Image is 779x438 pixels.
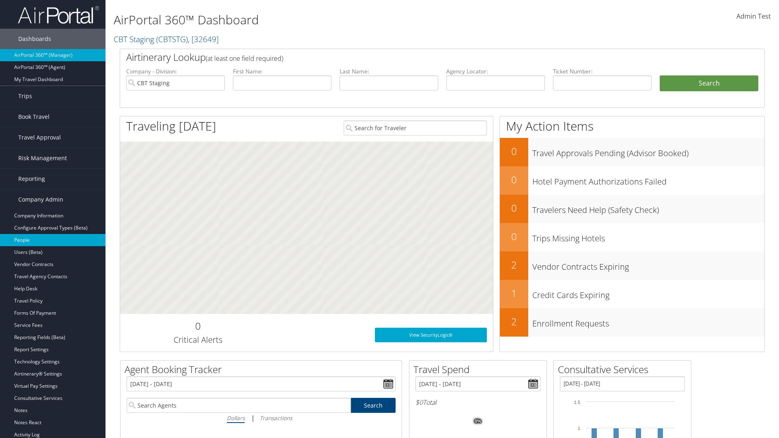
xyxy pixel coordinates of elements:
a: 0Trips Missing Hotels [500,223,764,251]
a: Search [351,398,396,413]
button: Search [660,75,758,92]
h2: 0 [500,144,528,158]
label: Ticket Number: [553,67,652,75]
label: Agency Locator: [446,67,545,75]
h2: 0 [500,173,528,187]
span: Book Travel [18,107,49,127]
span: Dashboards [18,29,51,49]
a: 1Credit Cards Expiring [500,280,764,308]
tspan: 1.5 [574,400,580,405]
a: 2Enrollment Requests [500,308,764,337]
span: Reporting [18,169,45,189]
input: Search Agents [127,398,351,413]
h3: Enrollment Requests [532,314,764,329]
h3: Critical Alerts [126,334,269,346]
div: | [127,413,396,423]
img: airportal-logo.png [18,5,99,24]
input: Search for Traveler [344,120,487,135]
h2: 0 [500,201,528,215]
a: 0Travel Approvals Pending (Advisor Booked) [500,138,764,166]
label: First Name: [233,67,331,75]
h2: 2 [500,258,528,272]
a: 0Travelers Need Help (Safety Check) [500,195,764,223]
span: Admin Test [736,12,771,21]
h1: My Action Items [500,118,764,135]
a: View SecurityLogic® [375,328,487,342]
h2: Airtinerary Lookup [126,50,705,64]
h1: AirPortal 360™ Dashboard [114,11,552,28]
tspan: 0% [475,419,481,424]
a: 0Hotel Payment Authorizations Failed [500,166,764,195]
i: Transactions [260,414,292,422]
h3: Hotel Payment Authorizations Failed [532,172,764,187]
label: Company - Division: [126,67,225,75]
span: Trips [18,86,32,106]
span: , [ 32649 ] [188,34,219,45]
h3: Credit Cards Expiring [532,286,764,301]
i: Dollars [227,414,245,422]
a: Admin Test [736,4,771,29]
h2: 2 [500,315,528,328]
h3: Travelers Need Help (Safety Check) [532,200,764,216]
h3: Trips Missing Hotels [532,229,764,244]
h2: 0 [126,319,269,333]
a: CBT Staging [114,34,219,45]
h3: Vendor Contracts Expiring [532,257,764,273]
a: 2Vendor Contracts Expiring [500,251,764,280]
span: Travel Approval [18,127,61,148]
h6: Total [415,398,540,407]
span: Risk Management [18,148,67,168]
span: (at least one field required) [206,54,283,63]
h1: Traveling [DATE] [126,118,216,135]
tspan: 1 [578,426,580,431]
h2: Consultative Services [558,363,691,376]
h2: Travel Spend [413,363,547,376]
span: $0 [415,398,423,407]
span: Company Admin [18,189,63,210]
h3: Travel Approvals Pending (Advisor Booked) [532,144,764,159]
label: Last Name: [340,67,438,75]
h2: 1 [500,286,528,300]
h2: 0 [500,230,528,243]
h2: Agent Booking Tracker [125,363,402,376]
span: ( CBTSTG ) [156,34,188,45]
